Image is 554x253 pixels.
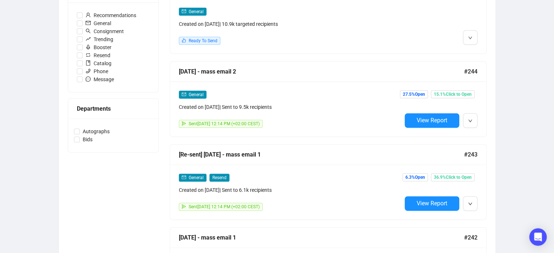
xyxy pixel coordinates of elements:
div: Open Intercom Messenger [529,228,547,246]
span: 15.1% Click to Open [431,90,475,98]
span: user [86,12,91,17]
span: Catalog [83,59,114,67]
span: mail [182,175,186,179]
span: 6.3% Open [402,173,428,181]
span: mail [182,9,186,13]
span: Autographs [80,127,113,135]
span: mail [86,20,91,25]
span: phone [86,68,91,74]
div: Created on [DATE] | 10.9k targeted recipients [179,20,402,28]
a: [DATE] - mass email 2#244mailGeneralCreated on [DATE]| Sent to 9.5k recipientssendSent[DATE] 12:1... [170,61,487,137]
span: Trending [83,35,116,43]
span: down [468,36,472,40]
span: Booster [83,43,114,51]
span: book [86,60,91,66]
span: View Report [417,200,447,207]
span: Sent [DATE] 12:14 PM (+02:00 CEST) [189,204,260,209]
span: Resend [83,51,113,59]
button: View Report [405,196,459,211]
span: Bids [80,135,95,143]
span: Resend [209,174,229,182]
div: [Re-sent] [DATE] - mass email 1 [179,150,464,159]
div: Departments [77,104,150,113]
span: Sent [DATE] 12:14 PM (+02:00 CEST) [189,121,260,126]
span: General [83,19,114,27]
span: View Report [417,117,447,124]
span: rocket [86,44,91,50]
span: 27.5% Open [400,90,428,98]
div: [DATE] - mass email 1 [179,233,464,242]
span: #243 [464,150,478,159]
span: send [182,121,186,126]
span: #242 [464,233,478,242]
span: Ready To Send [189,38,217,43]
span: down [468,119,472,123]
span: down [468,202,472,206]
button: View Report [405,113,459,128]
span: search [86,28,91,33]
span: message [86,76,91,82]
span: #244 [464,67,478,76]
span: General [189,175,204,180]
span: 36.9% Click to Open [431,173,475,181]
span: Phone [83,67,111,75]
div: Created on [DATE] | Sent to 9.5k recipients [179,103,402,111]
div: Created on [DATE] | Sent to 6.1k recipients [179,186,402,194]
div: [DATE] - mass email 2 [179,67,464,76]
span: Recommendations [83,11,139,19]
span: Consignment [83,27,127,35]
span: rise [86,36,91,41]
span: Message [83,75,117,83]
a: [Re-sent] [DATE] - mass email 1#243mailGeneralResendCreated on [DATE]| Sent to 6.1k recipientssen... [170,144,487,220]
span: General [189,9,204,14]
span: General [189,92,204,97]
span: like [182,38,186,43]
span: send [182,204,186,209]
span: mail [182,92,186,96]
span: retweet [86,52,91,58]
